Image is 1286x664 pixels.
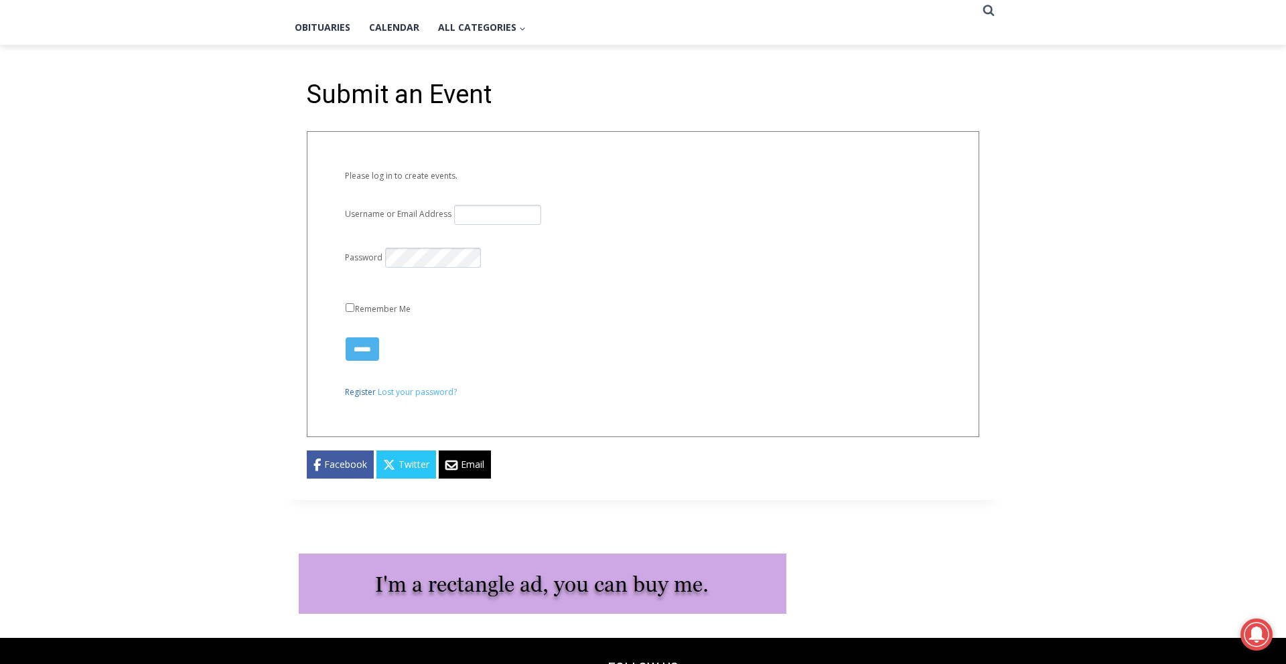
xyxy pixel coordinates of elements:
input: Remember Me [346,303,354,312]
label: Username or Email Address [345,208,451,220]
a: Intern @ [DOMAIN_NAME] [322,130,649,167]
a: Obituaries [285,11,360,44]
a: Twitter [376,450,436,479]
div: "At the 10am stand-up meeting, each intern gets a chance to take [PERSON_NAME] and the other inte... [338,1,633,130]
a: Calendar [360,11,429,44]
h1: Submit an Event [307,80,979,110]
label: Password [345,252,382,263]
p: Please log in to create events. [345,169,941,182]
span: Intern @ [DOMAIN_NAME] [350,133,621,163]
button: Child menu of All Categories [429,11,535,44]
a: Email [439,450,491,479]
a: Lost your password? [378,386,457,398]
a: Register [345,386,376,398]
img: I'm a rectangle ad, you can buy me [299,554,786,614]
a: Facebook [307,450,374,479]
label: Remember Me [345,303,411,315]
